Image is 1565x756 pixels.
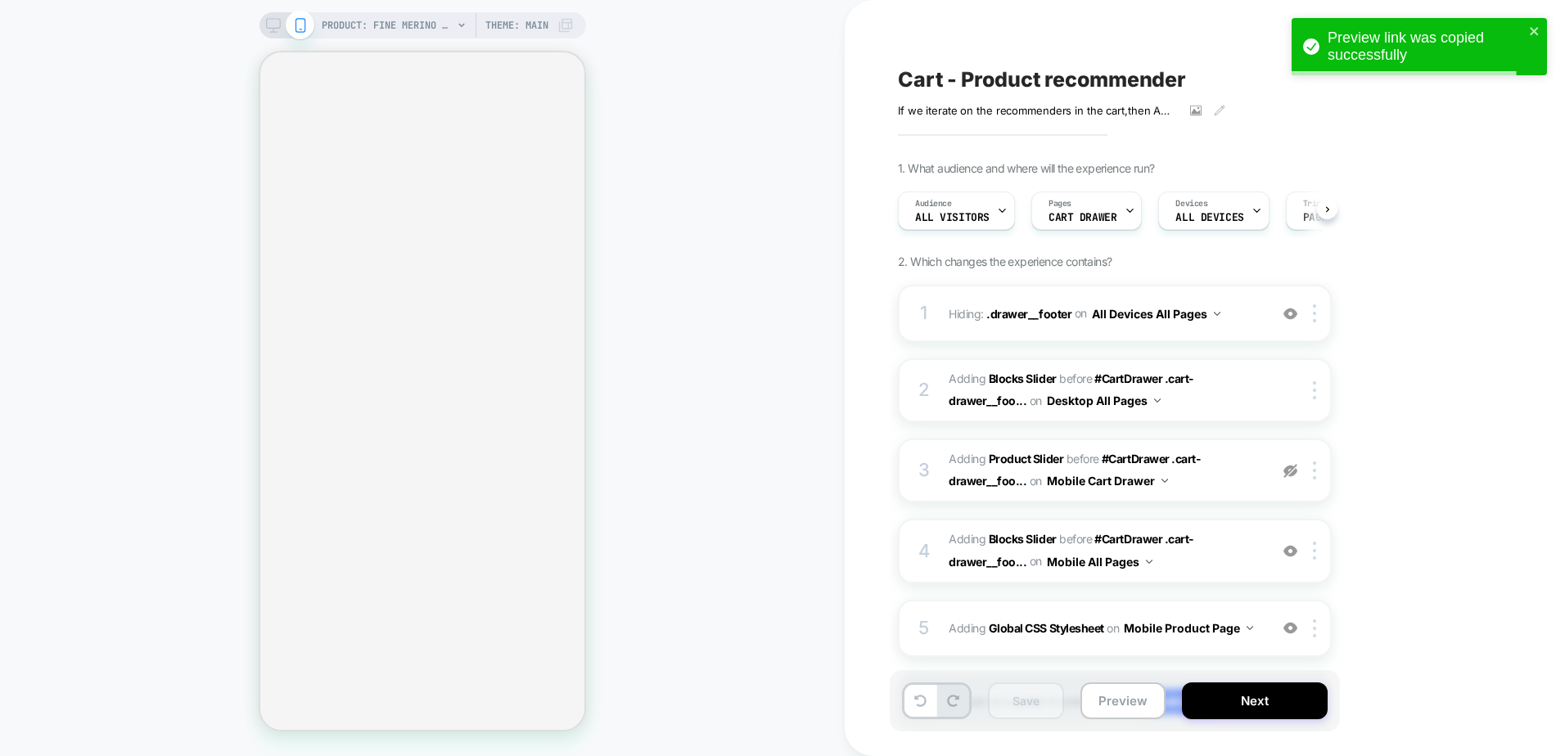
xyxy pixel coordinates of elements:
span: Audience [915,198,952,209]
span: 2. Which changes the experience contains? [898,254,1112,268]
img: close [1313,381,1316,399]
span: PRODUCT: Fine Merino Wool Blanket Satin [322,12,453,38]
span: on [1107,618,1119,638]
div: 2 [916,374,932,407]
b: Product Slider [989,452,1063,466]
span: Adding [949,616,1261,640]
span: BEFORE [1059,532,1092,546]
span: Trigger [1303,198,1335,209]
div: Preview link was copied successfully [1328,29,1524,64]
span: Devices [1175,198,1207,209]
button: Desktop All Pages [1047,389,1161,412]
span: Adding [949,452,1063,466]
button: Preview [1080,682,1166,719]
span: on [1030,470,1042,491]
img: down arrow [1154,398,1161,403]
img: crossed eye [1283,621,1297,635]
div: 4 [916,535,932,568]
b: Blocks Slider [989,371,1057,385]
button: Save [988,682,1064,719]
button: Mobile Product Page [1124,616,1253,640]
span: on [1075,303,1087,323]
span: All Visitors [915,212,990,223]
button: Mobile All Pages [1047,550,1152,574]
div: 5 [916,612,932,645]
span: Theme: MAIN [485,12,548,38]
img: crossed eye [1283,307,1297,321]
span: 1. What audience and where will the experience run? [898,161,1154,175]
span: Pages [1049,198,1071,209]
img: down arrow [1161,479,1168,483]
span: CART DRAWER [1049,212,1116,223]
span: Adding [949,371,1057,385]
img: close [1313,304,1316,322]
span: Cart - Product recommender [898,67,1186,92]
img: down arrow [1146,560,1152,564]
span: on [1030,390,1042,411]
span: If we iterate on the recommenders in the cart,then AOV will increase,because personalisation in t... [898,104,1178,117]
div: 3 [916,454,932,487]
div: 1 [916,297,932,330]
img: crossed eye [1283,544,1297,558]
img: close [1313,461,1316,479]
span: BEFORE [1059,371,1092,385]
img: close [1313,619,1316,637]
img: down arrow [1214,312,1220,316]
span: Adding [949,532,1057,546]
button: close [1529,25,1540,40]
button: All Devices All Pages [1092,302,1220,326]
span: Page Load [1303,212,1359,223]
b: Blocks Slider [989,532,1057,546]
img: down arrow [1247,626,1253,630]
img: close [1313,542,1316,560]
img: eye [1283,464,1297,478]
span: Hiding : [949,302,1261,326]
b: Global CSS Stylesheet [989,621,1104,635]
span: .drawer__footer [986,306,1071,320]
button: Mobile Cart Drawer [1047,469,1168,493]
button: Next [1182,682,1328,719]
span: BEFORE [1067,452,1099,466]
span: on [1030,551,1042,571]
span: ALL DEVICES [1175,212,1243,223]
